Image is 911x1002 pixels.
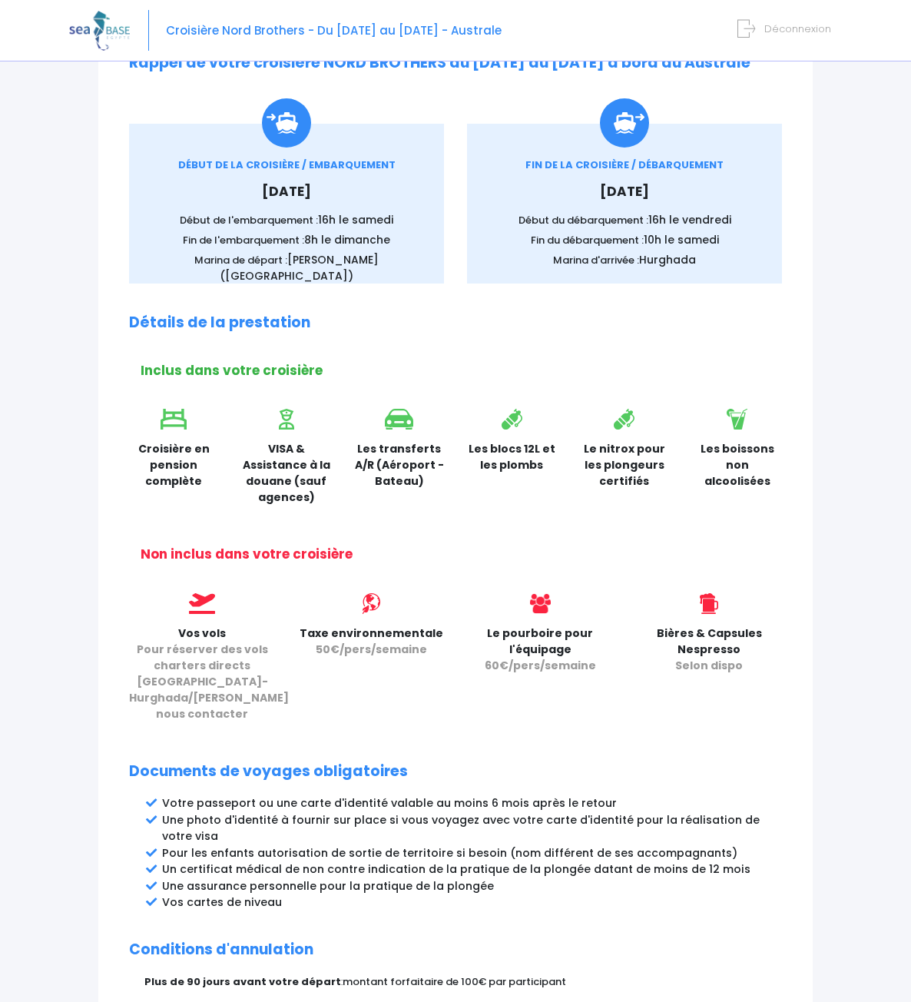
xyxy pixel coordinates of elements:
[692,441,782,489] p: Les boissons non alcoolisées
[129,625,275,722] p: Vos vols
[129,314,782,332] h2: Détails de la prestation
[162,861,782,878] li: Un certificat médical de non contre indication de la pratique de la plongée datant de moins de 12...
[700,593,717,614] img: icon_biere.svg
[644,232,719,247] span: 10h le samedi
[279,409,294,430] img: icon_visa.svg
[764,22,831,36] span: Déconnexion
[129,55,782,72] h2: Rappel de votre croisière NORD BROTHERS du [DATE] au [DATE] à bord du Australe
[162,795,782,811] li: Votre passeport ou une carte d'identité valable au moins 6 mois après le retour
[152,252,421,284] p: Marina de départ :
[648,212,731,227] span: 16h le vendredi
[600,182,649,201] span: [DATE]
[162,845,782,861] li: Pour les enfants autorisation de sortie de territoire si besoin (nom différent de ses accompagnants)
[129,642,289,722] span: Pour réserver des vols charters directs [GEOGRAPHIC_DATA]-Hurghada/[PERSON_NAME] nous contacter
[262,98,311,148] img: Icon_embarquement.svg
[580,441,670,489] p: Le nitrox pour les plongeurs certifiés
[639,252,696,267] span: Hurghada
[361,593,382,614] img: icon_environment.svg
[166,22,502,38] span: Croisière Nord Brothers - Du [DATE] au [DATE] - Australe
[178,158,396,172] span: DÉBUT DE LA CROISIÈRE / EMBARQUEMENT
[502,409,522,430] img: icon_bouteille.svg
[467,441,557,473] p: Les blocs 12L et les plombs
[385,409,413,430] img: icon_voiture.svg
[614,409,634,430] img: icon_bouteille.svg
[161,409,187,430] img: icon_lit.svg
[485,658,596,673] span: 60€/pers/semaine
[242,441,332,506] p: VISA & Assistance à la douane (sauf agences)
[162,894,782,911] li: Vos cartes de niveau
[162,878,782,894] li: Une assurance personnelle pour la pratique de la plongée
[304,232,390,247] span: 8h le dimanche
[141,363,782,378] h2: Inclus dans votre croisière
[152,232,421,248] p: Fin de l'embarquement :
[600,98,649,148] img: icon_debarquement.svg
[144,974,341,989] strong: Plus de 90 jours avant votre départ
[220,252,379,284] span: [PERSON_NAME] ([GEOGRAPHIC_DATA])
[490,232,759,248] p: Fin du débarquement :
[298,625,444,658] p: Taxe environnementale
[354,441,444,489] p: Les transferts A/R (Aéroport - Bateau)
[525,158,724,172] span: FIN DE LA CROISIÈRE / DÉBARQUEMENT
[490,252,759,268] p: Marina d'arrivée :
[530,593,551,614] img: icon_users@2x.png
[129,941,782,959] h2: Conditions d'annulation
[318,212,393,227] span: 16h le samedi
[636,625,782,674] p: Bières & Capsules Nespresso
[189,593,215,614] img: icon_vols.svg
[152,212,421,228] p: Début de l'embarquement :
[343,974,566,989] span: montant forfaitaire de 100€ par participant
[144,974,782,990] p: :
[316,642,427,657] span: 50€/pers/semaine
[727,409,747,430] img: icon_boisson.svg
[129,441,219,489] p: Croisière en pension complète
[675,658,743,673] span: Selon dispo
[129,763,782,781] h2: Documents de voyages obligatoires
[162,812,782,845] li: Une photo d'identité à fournir sur place si vous voyagez avec votre carte d'identité pour la réal...
[262,182,311,201] span: [DATE]
[141,546,782,562] h2: Non inclus dans votre croisière
[490,212,759,228] p: Début du débarquement :
[467,625,613,674] p: Le pourboire pour l'équipage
